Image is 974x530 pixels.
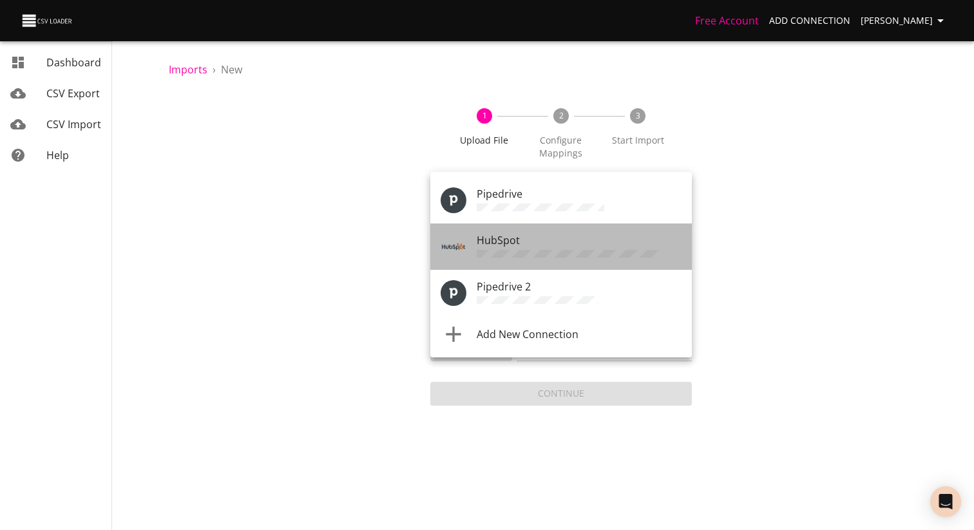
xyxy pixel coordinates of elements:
[477,187,522,201] span: Pipedrive
[477,233,520,247] span: HubSpot
[441,187,466,213] img: Pipedrive
[441,187,466,213] div: Tool
[441,234,466,260] div: Tool
[477,327,578,341] span: Add New Connection
[441,280,466,306] img: Pipedrive
[930,486,961,517] div: Open Intercom Messenger
[441,234,466,260] img: HubSpot
[441,280,466,306] div: Tool
[477,279,531,294] span: Pipedrive 2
